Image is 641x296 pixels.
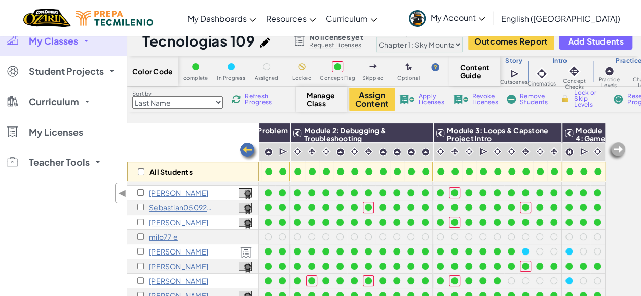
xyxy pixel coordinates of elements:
span: In Progress [217,75,245,81]
img: IconCutscene.svg [510,68,520,79]
img: IconCinematic.svg [436,147,445,156]
label: Sort by [132,90,223,98]
a: My Dashboards [182,5,261,32]
span: Teacher Tools [29,158,90,167]
a: View Course Completion Certificate [239,260,252,272]
button: Assign Content [349,88,395,111]
img: Arrow_Left.png [239,142,259,162]
span: My Classes [29,36,78,46]
span: Refresh Progress [245,93,276,105]
img: Home [23,8,70,28]
span: Curriculum [29,97,79,106]
img: certificate-icon.png [239,203,252,214]
span: Student Projects [29,67,104,76]
img: certificate-icon.png [239,218,252,229]
img: IconCinematic.svg [535,67,549,81]
img: IconPracticeLevel.svg [336,148,345,156]
button: Outcomes Report [468,33,554,50]
img: IconCutscene.svg [580,147,589,157]
span: Add Students [568,37,623,46]
p: Dana Sofía D [149,218,208,226]
p: All Students [149,167,193,176]
img: IconPracticeLevel.svg [421,148,430,156]
span: Curriculum [326,13,368,24]
img: IconPracticeLevel.svg [407,148,416,156]
img: IconInteractive.svg [521,147,531,156]
img: certificate-icon.png [239,188,252,199]
img: IconCinematic.svg [350,147,359,156]
button: Add Students [559,33,632,50]
img: IconPracticeLevel.svg [264,148,273,156]
img: IconSkippedLevel.svg [369,64,377,68]
img: IconCinematic.svg [493,147,502,156]
span: Module 4: Game Design & Capstone Project [576,125,611,167]
span: Lock or Skip Levels [574,90,604,108]
a: Request Licenses [309,41,363,49]
img: IconPracticeLevel.svg [379,148,387,156]
p: Sebastian05092009 C [149,203,212,212]
img: IconReset.svg [613,95,623,104]
p: Emilio E [149,247,208,256]
img: IconInteractive.svg [364,147,373,156]
span: My Licenses [29,128,83,137]
img: IconRemoveStudents.svg [507,95,516,104]
p: milo77 e [149,233,178,241]
span: Module 1: Algorithms & Problem Solving [175,125,288,143]
img: avatar [409,10,426,27]
span: Concept Flag [320,75,355,81]
img: IconCutscene.svg [279,147,288,157]
img: IconPracticeLevel.svg [604,66,614,76]
img: IconHint.svg [431,63,439,71]
img: IconLicenseApply.svg [399,95,414,104]
span: ◀ [118,186,127,200]
p: Michel R.G G [149,262,208,270]
span: Module 3: Loops & Capstone Project Intro [447,125,548,143]
h3: Intro [527,57,592,65]
img: IconReload.svg [232,95,241,104]
img: IconLock.svg [559,94,570,103]
img: IconCapstoneLevel.svg [565,148,574,156]
img: IconInteractive.svg [567,64,581,78]
img: IconLicenseRevoke.svg [453,95,468,104]
span: My Dashboards [187,13,247,24]
span: My Account [431,12,485,23]
a: Ozaria by CodeCombat logo [23,8,70,28]
img: IconInteractive.svg [549,147,559,156]
img: IconCinematic.svg [464,147,474,156]
img: IconCinematic.svg [293,147,303,156]
a: Curriculum [321,5,382,32]
span: Practice Levels [592,77,626,88]
p: Antonio H [149,277,208,285]
img: IconInteractive.svg [450,147,460,156]
span: Resources [266,13,307,24]
span: complete [183,75,208,81]
img: iconPencil.svg [260,37,270,48]
a: View Course Completion Certificate [239,216,252,228]
span: Manage Class [307,91,336,107]
span: Revoke Licenses [472,93,498,105]
span: Cinematics [527,81,556,87]
span: Apply Licenses [419,93,444,105]
img: IconOptionalLevel.svg [405,63,412,71]
a: View Course Completion Certificate [239,201,252,213]
img: IconInteractive.svg [307,147,317,156]
span: Remove Students [520,93,550,105]
span: English ([GEOGRAPHIC_DATA]) [501,13,620,24]
span: Cutscenes [500,79,527,85]
h3: Story [500,57,527,65]
img: certificate-icon.png [239,262,252,273]
img: IconCinematic.svg [507,147,516,156]
span: Assigned [255,75,279,81]
a: My Account [404,2,490,34]
img: IconCinematic.svg [593,147,602,156]
a: View Course Completion Certificate [239,187,252,198]
a: Resources [261,5,321,32]
span: Module 2: Debugging & Troubleshooting [304,125,386,143]
h1: Tecnologías 109 [142,31,255,51]
img: Arrow_Left_Inactive.png [607,141,627,161]
img: IconCutscene.svg [479,147,489,157]
img: Licensed [240,247,252,258]
span: Concept Checks [556,78,592,90]
img: IconPracticeLevel.svg [393,148,401,156]
img: IconCinematic.svg [321,147,331,156]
